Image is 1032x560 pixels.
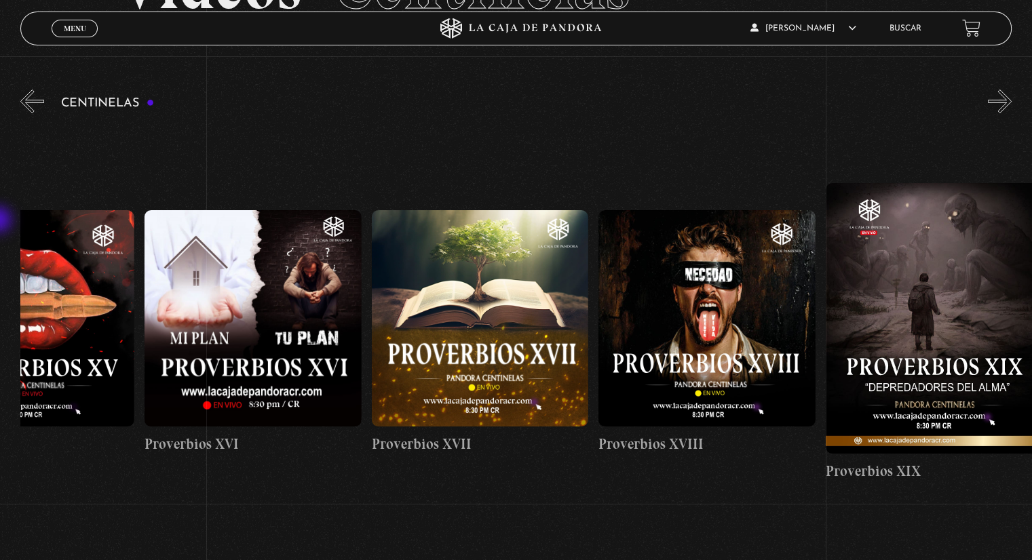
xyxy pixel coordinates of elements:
a: View your shopping cart [962,19,980,37]
a: Proverbios XVI [145,123,361,542]
button: Next [988,89,1012,113]
a: Proverbios XVIII [598,123,815,542]
span: [PERSON_NAME] [750,24,856,33]
a: Proverbios XVII [372,123,588,542]
h3: Centinelas [61,97,154,110]
span: Cerrar [59,35,91,45]
h4: Proverbios XVI [145,433,361,455]
span: Menu [64,24,86,33]
a: Buscar [890,24,921,33]
h4: Proverbios XVII [372,433,588,455]
h4: Proverbios XVIII [598,433,815,455]
button: Previous [20,89,44,113]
